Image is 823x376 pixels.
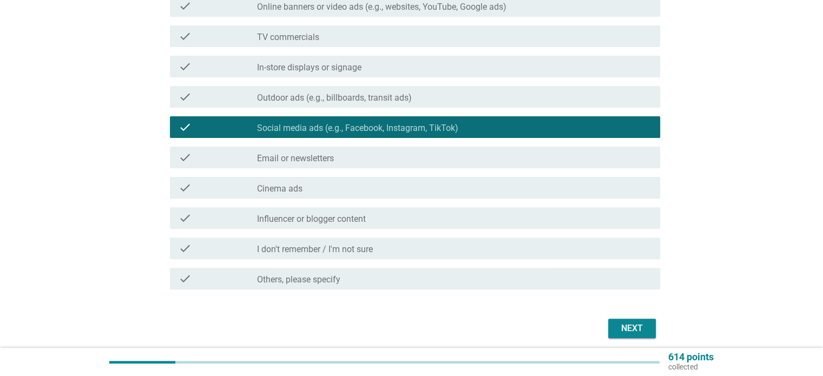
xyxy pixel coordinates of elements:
label: Outdoor ads (e.g., billboards, transit ads) [257,93,412,103]
label: Others, please specify [257,274,340,285]
label: I don't remember / I'm not sure [257,244,373,255]
p: collected [668,362,714,372]
label: Email or newsletters [257,153,334,164]
i: check [179,242,192,255]
i: check [179,30,192,43]
label: Cinema ads [257,183,302,194]
i: check [179,272,192,285]
label: Social media ads (e.g., Facebook, Instagram, TikTok) [257,123,458,134]
div: Next [617,322,647,335]
i: check [179,181,192,194]
i: check [179,121,192,134]
p: 614 points [668,352,714,362]
i: check [179,90,192,103]
label: Influencer or blogger content [257,214,366,225]
label: Online banners or video ads (e.g., websites, YouTube, Google ads) [257,2,506,12]
label: In-store displays or signage [257,62,361,73]
button: Next [608,319,656,338]
i: check [179,60,192,73]
label: TV commercials [257,32,319,43]
i: check [179,151,192,164]
i: check [179,212,192,225]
